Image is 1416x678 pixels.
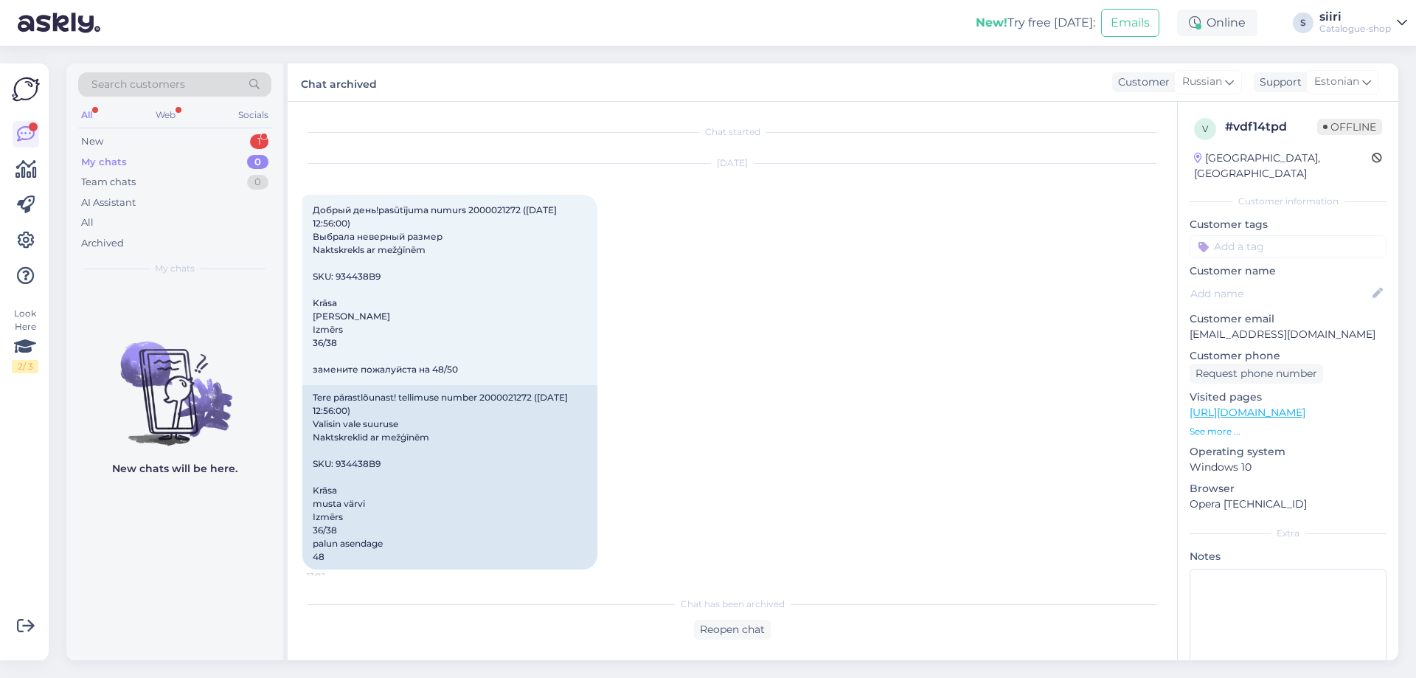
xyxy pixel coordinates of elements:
[976,14,1095,32] div: Try free [DATE]:
[1319,11,1407,35] a: siiriCatalogue-shop
[1190,327,1386,342] p: [EMAIL_ADDRESS][DOMAIN_NAME]
[1190,497,1386,512] p: Opera [TECHNICAL_ID]
[1190,527,1386,540] div: Extra
[1317,119,1382,135] span: Offline
[1254,75,1302,90] div: Support
[1190,195,1386,208] div: Customer information
[1202,123,1208,134] span: v
[250,134,268,149] div: 1
[1190,311,1386,327] p: Customer email
[81,196,136,210] div: AI Assistant
[1190,286,1370,302] input: Add name
[1190,444,1386,460] p: Operating system
[976,15,1007,30] b: New!
[1319,23,1391,35] div: Catalogue-shop
[112,461,237,477] p: New chats will be here.
[1293,13,1313,33] div: S
[247,155,268,170] div: 0
[1190,263,1386,279] p: Customer name
[78,105,95,125] div: All
[313,204,559,375] span: Добрый день!pasūtījuma numurs 2000021272 ([DATE] 12:56:00) Выбрала неверный размер Naktskrekls ar...
[81,155,127,170] div: My chats
[81,236,124,251] div: Archived
[1190,460,1386,475] p: Windows 10
[81,134,103,149] div: New
[1314,74,1359,90] span: Estonian
[1194,151,1372,181] div: [GEOGRAPHIC_DATA], [GEOGRAPHIC_DATA]
[301,72,377,92] label: Chat archived
[1190,425,1386,438] p: See more ...
[1319,11,1391,23] div: siiri
[12,360,38,373] div: 2 / 3
[1190,481,1386,497] p: Browser
[1177,10,1257,36] div: Online
[302,156,1162,170] div: [DATE]
[153,105,178,125] div: Web
[1190,390,1386,405] p: Visited pages
[694,620,771,640] div: Reopen chat
[307,570,362,581] span: 13:02
[1190,217,1386,232] p: Customer tags
[1190,235,1386,257] input: Add a tag
[66,315,283,448] img: No chats
[155,262,195,275] span: My chats
[1190,549,1386,564] p: Notes
[1190,348,1386,364] p: Customer phone
[91,77,185,92] span: Search customers
[1112,75,1170,90] div: Customer
[12,75,40,103] img: Askly Logo
[1182,74,1222,90] span: Russian
[1225,118,1317,136] div: # vdf14tpd
[1190,406,1305,419] a: [URL][DOMAIN_NAME]
[1101,9,1159,37] button: Emails
[235,105,271,125] div: Socials
[681,598,785,611] span: Chat has been archived
[81,215,94,230] div: All
[81,175,136,190] div: Team chats
[247,175,268,190] div: 0
[302,385,597,570] div: Tere pärastlõunast! tellimuse number 2000021272 ([DATE] 12:56:00) Valisin vale suuruse Naktskrekl...
[302,125,1162,139] div: Chat started
[1190,364,1323,384] div: Request phone number
[12,307,38,373] div: Look Here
